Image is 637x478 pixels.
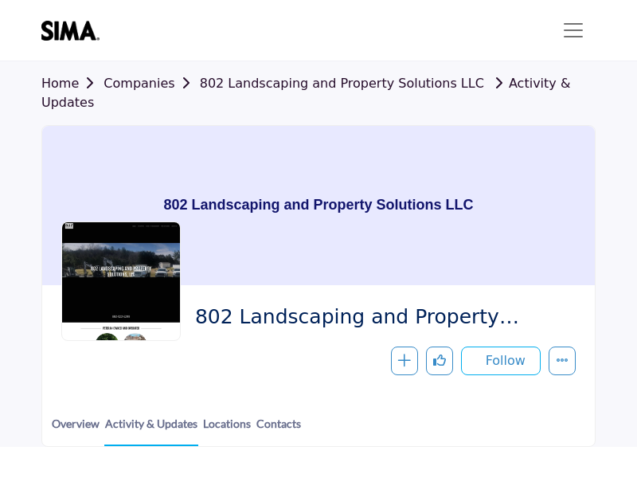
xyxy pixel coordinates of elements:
[41,21,107,41] img: site Logo
[163,126,473,285] h1: 802 Landscaping and Property Solutions LLC
[104,415,198,446] a: Activity & Updates
[200,76,484,91] a: 802 Landscaping and Property Solutions LLC
[549,347,576,375] button: More details
[41,76,104,91] a: Home
[195,304,564,331] span: 802 Landscaping and Property Solutions LLC
[551,14,596,46] button: Toggle navigation
[104,76,199,91] a: Companies
[202,415,252,445] a: Locations
[461,347,541,375] button: Follow
[51,415,100,445] a: Overview
[256,415,302,445] a: Contacts
[426,347,453,375] button: Like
